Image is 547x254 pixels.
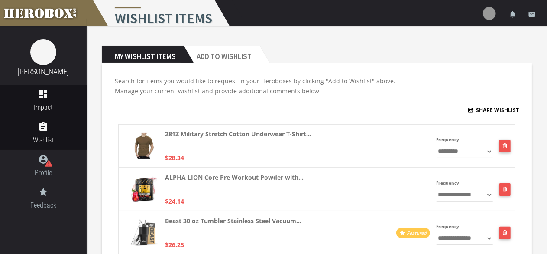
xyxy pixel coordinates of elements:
[437,178,460,188] label: Frequency
[165,196,184,206] p: $24.14
[437,135,460,145] label: Frequency
[165,129,311,139] strong: 281Z Military Stretch Cotton Underwear T-Shirt...
[184,46,259,63] h2: Add to Wishlist
[165,216,301,226] strong: Beast 30 oz Tumbler Stainless Steel Vacuum...
[407,230,427,236] i: Featured
[165,240,184,250] p: $26.25
[115,76,519,96] p: Search for items you would like to request in your Heroboxes by clicking "Add to Wishlist" above....
[528,10,536,18] i: email
[18,67,69,76] a: [PERSON_NAME]
[131,176,157,202] img: 71rxFlLEjML._AC_UL320_.jpg
[437,221,460,231] label: Frequency
[468,105,519,115] button: Share Wishlist
[135,133,154,159] img: 61i8ebb4mvL._AC_UL320_.jpg
[102,46,184,63] h2: My Wishlist Items
[131,220,158,246] img: 61zwCdbY-UL._AC_UL320_.jpg
[165,172,304,182] strong: ALPHA LION Core Pre Workout Powder with...
[483,7,496,20] img: user-image
[165,153,184,163] p: $28.34
[509,10,517,18] i: notifications
[38,122,49,132] i: assignment
[30,39,56,65] img: image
